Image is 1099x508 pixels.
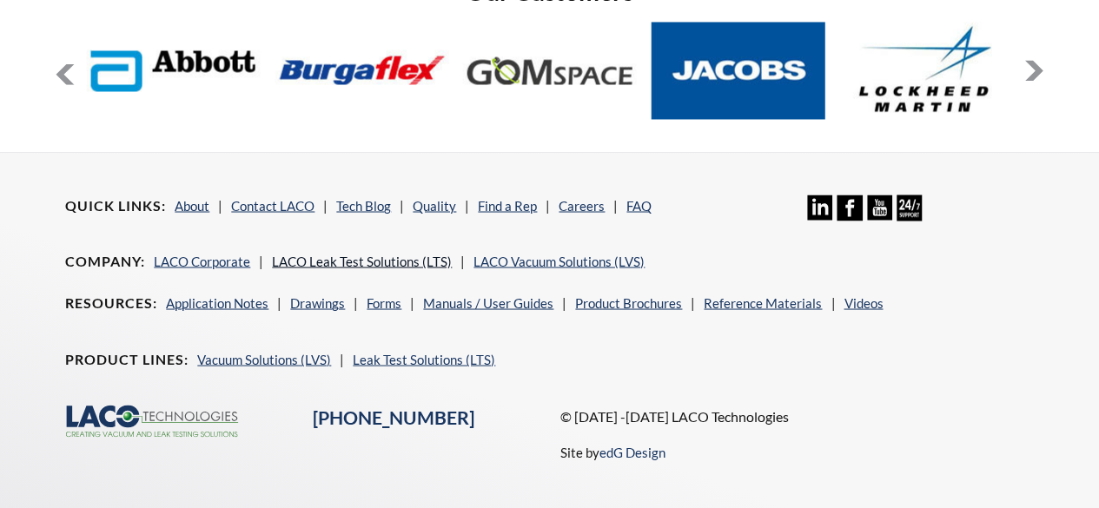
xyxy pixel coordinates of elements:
[463,22,637,119] img: GOM-Space.jpg
[87,22,261,119] img: Abbott-Labs.jpg
[560,405,1034,427] p: © [DATE] -[DATE] LACO Technologies
[290,294,345,310] a: Drawings
[839,22,1013,119] img: Lockheed-Martin.jpg
[559,197,605,213] a: Careers
[65,294,157,312] h4: Resources
[473,253,645,268] a: LACO Vacuum Solutions (LVS)
[272,253,452,268] a: LACO Leak Test Solutions (LTS)
[65,252,145,270] h4: Company
[275,22,448,119] img: Burgaflex.jpg
[197,351,331,366] a: Vacuum Solutions (LVS)
[897,195,922,220] img: 24/7 Support Icon
[231,197,314,213] a: Contact LACO
[897,208,922,223] a: 24/7 Support
[626,197,652,213] a: FAQ
[313,406,474,428] a: [PHONE_NUMBER]
[651,22,824,119] img: Jacobs.jpg
[844,294,883,310] a: Videos
[478,197,537,213] a: Find a Rep
[336,197,391,213] a: Tech Blog
[575,294,682,310] a: Product Brochures
[65,350,189,368] h4: Product Lines
[560,441,665,462] p: Site by
[704,294,822,310] a: Reference Materials
[413,197,456,213] a: Quality
[175,197,209,213] a: About
[154,253,250,268] a: LACO Corporate
[65,196,166,214] h4: Quick Links
[166,294,268,310] a: Application Notes
[599,444,665,459] a: edG Design
[353,351,495,366] a: Leak Test Solutions (LTS)
[423,294,553,310] a: Manuals / User Guides
[367,294,401,310] a: Forms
